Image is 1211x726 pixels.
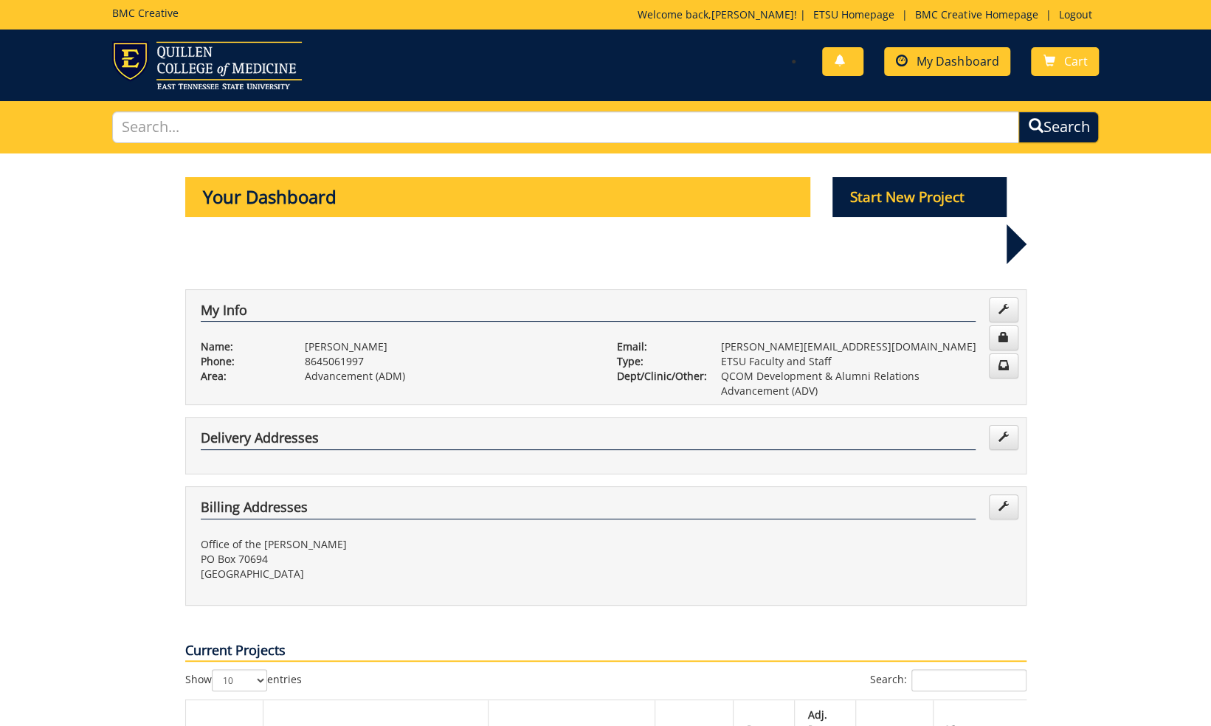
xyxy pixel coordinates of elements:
[112,7,179,18] h5: BMC Creative
[832,191,1007,205] a: Start New Project
[112,111,1020,143] input: Search...
[201,552,595,567] p: PO Box 70694
[908,7,1045,21] a: BMC Creative Homepage
[1018,111,1099,143] button: Search
[185,669,302,691] label: Show entries
[201,303,976,322] h4: My Info
[617,354,699,369] p: Type:
[201,431,976,450] h4: Delivery Addresses
[806,7,902,21] a: ETSU Homepage
[721,369,1011,384] p: QCOM Development & Alumni Relations
[617,339,699,354] p: Email:
[911,669,1027,691] input: Search:
[989,425,1018,450] a: Edit Addresses
[617,369,699,384] p: Dept/Clinic/Other:
[989,325,1018,350] a: Change Password
[305,369,595,384] p: Advancement (ADM)
[989,494,1018,519] a: Edit Addresses
[201,369,283,384] p: Area:
[201,339,283,354] p: Name:
[721,339,1011,354] p: [PERSON_NAME][EMAIL_ADDRESS][DOMAIN_NAME]
[711,7,794,21] a: [PERSON_NAME]
[917,53,998,69] span: My Dashboard
[721,354,1011,369] p: ETSU Faculty and Staff
[1031,47,1099,76] a: Cart
[305,339,595,354] p: [PERSON_NAME]
[112,41,302,89] img: ETSU logo
[201,567,595,581] p: [GEOGRAPHIC_DATA]
[201,537,595,552] p: Office of the [PERSON_NAME]
[832,177,1007,217] p: Start New Project
[884,47,1010,76] a: My Dashboard
[212,669,267,691] select: Showentries
[201,500,976,519] h4: Billing Addresses
[638,7,1099,22] p: Welcome back, ! | | |
[721,384,1011,398] p: Advancement (ADV)
[989,297,1018,322] a: Edit Info
[1063,53,1087,69] span: Cart
[989,353,1018,378] a: Change Communication Preferences
[185,177,811,217] p: Your Dashboard
[201,354,283,369] p: Phone:
[305,354,595,369] p: 8645061997
[1051,7,1099,21] a: Logout
[870,669,1027,691] label: Search:
[185,641,1027,662] p: Current Projects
